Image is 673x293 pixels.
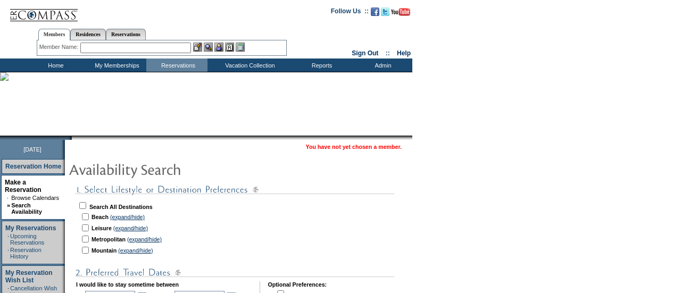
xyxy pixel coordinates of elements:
td: Follow Us :: [331,6,369,19]
b: » [7,202,10,208]
a: Subscribe to our YouTube Channel [391,11,410,17]
b: Leisure [92,225,112,231]
a: Reservations [106,29,146,40]
a: My Reservations [5,224,56,232]
a: My Reservation Wish List [5,269,53,284]
td: · [7,195,10,201]
a: (expand/hide) [113,225,148,231]
a: Become our fan on Facebook [371,11,379,17]
td: Vacation Collection [207,58,290,72]
b: Beach [92,214,109,220]
img: View [204,43,213,52]
b: Search All Destinations [89,204,153,210]
span: You have not yet chosen a member. [306,144,402,150]
a: Residences [70,29,106,40]
a: Reservation History [10,247,41,259]
img: blank.gif [72,136,73,140]
a: Follow us on Twitter [381,11,389,17]
span: :: [386,49,390,57]
td: Reports [290,58,351,72]
img: Subscribe to our YouTube Channel [391,8,410,16]
img: Become our fan on Facebook [371,7,379,16]
img: b_edit.gif [193,43,202,52]
td: · [7,233,9,246]
td: Reservations [146,58,207,72]
span: [DATE] [23,146,41,153]
b: Mountain [92,247,117,254]
td: Admin [351,58,412,72]
a: Browse Calendars [11,195,59,201]
a: (expand/hide) [118,247,153,254]
a: Reservation Home [5,163,61,170]
img: pgTtlAvailabilitySearch.gif [69,158,281,180]
img: b_calculator.gif [236,43,245,52]
img: promoShadowLeftCorner.gif [68,136,72,140]
a: Help [397,49,411,57]
a: Search Availability [11,202,42,215]
a: (expand/hide) [110,214,145,220]
td: Home [24,58,85,72]
img: Follow us on Twitter [381,7,389,16]
b: I would like to stay sometime between [76,281,179,288]
td: · [7,247,9,259]
a: Upcoming Reservations [10,233,44,246]
img: Impersonate [214,43,223,52]
a: (expand/hide) [127,236,162,242]
b: Metropolitan [92,236,126,242]
a: Members [38,29,71,40]
img: Reservations [225,43,234,52]
div: Member Name: [39,43,80,52]
td: My Memberships [85,58,146,72]
b: Optional Preferences: [268,281,327,288]
a: Sign Out [352,49,378,57]
a: Make a Reservation [5,179,41,194]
